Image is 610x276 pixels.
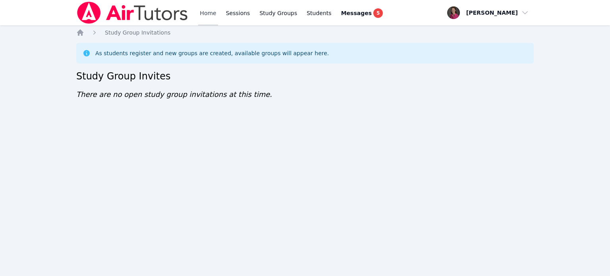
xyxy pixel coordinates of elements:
div: As students register and new groups are created, available groups will appear here. [95,49,329,57]
span: 5 [373,8,383,18]
img: Air Tutors [76,2,189,24]
a: Study Group Invitations [105,29,170,37]
nav: Breadcrumb [76,29,534,37]
h2: Study Group Invites [76,70,534,83]
span: Messages [341,9,372,17]
span: There are no open study group invitations at this time. [76,90,272,98]
span: Study Group Invitations [105,29,170,36]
